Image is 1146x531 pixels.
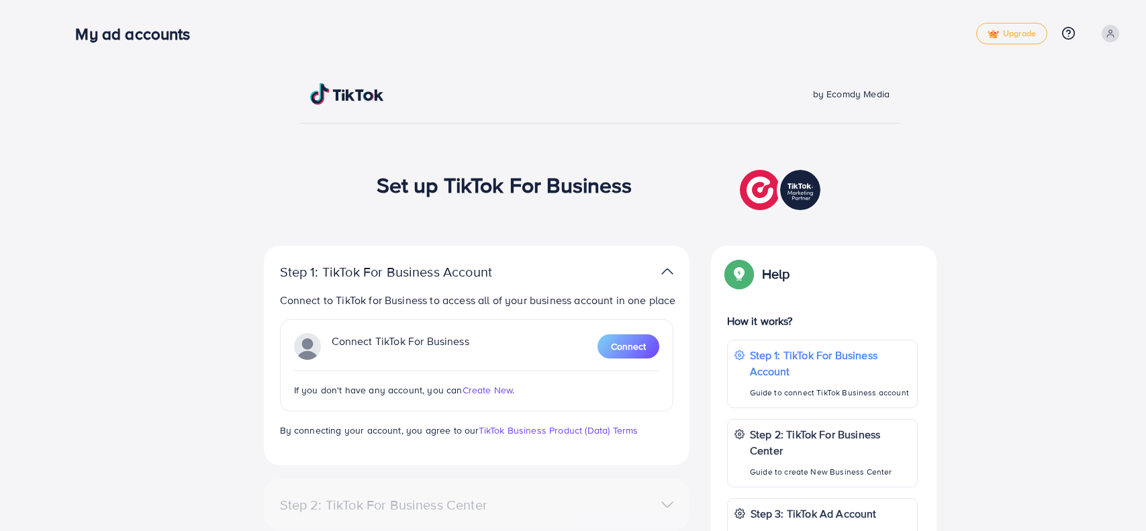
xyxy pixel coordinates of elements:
h3: My ad accounts [75,24,201,44]
p: Step 3: TikTok Ad Account [751,505,877,522]
span: Upgrade [988,29,1036,39]
img: tick [988,30,999,39]
p: Step 2: TikTok For Business Center [750,426,910,458]
span: by Ecomdy Media [813,87,890,101]
h1: Set up TikTok For Business [377,172,632,197]
img: TikTok [310,83,384,105]
p: Guide to connect TikTok Business account [750,385,910,401]
p: Step 1: TikTok For Business Account [750,347,910,379]
img: Popup guide [727,262,751,286]
img: TikTok partner [661,262,673,281]
a: tickUpgrade [976,23,1047,44]
img: TikTok partner [740,166,824,213]
p: How it works? [727,313,918,329]
p: Help [762,266,790,282]
p: Guide to create New Business Center [750,464,910,480]
p: Step 1: TikTok For Business Account [280,264,535,280]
